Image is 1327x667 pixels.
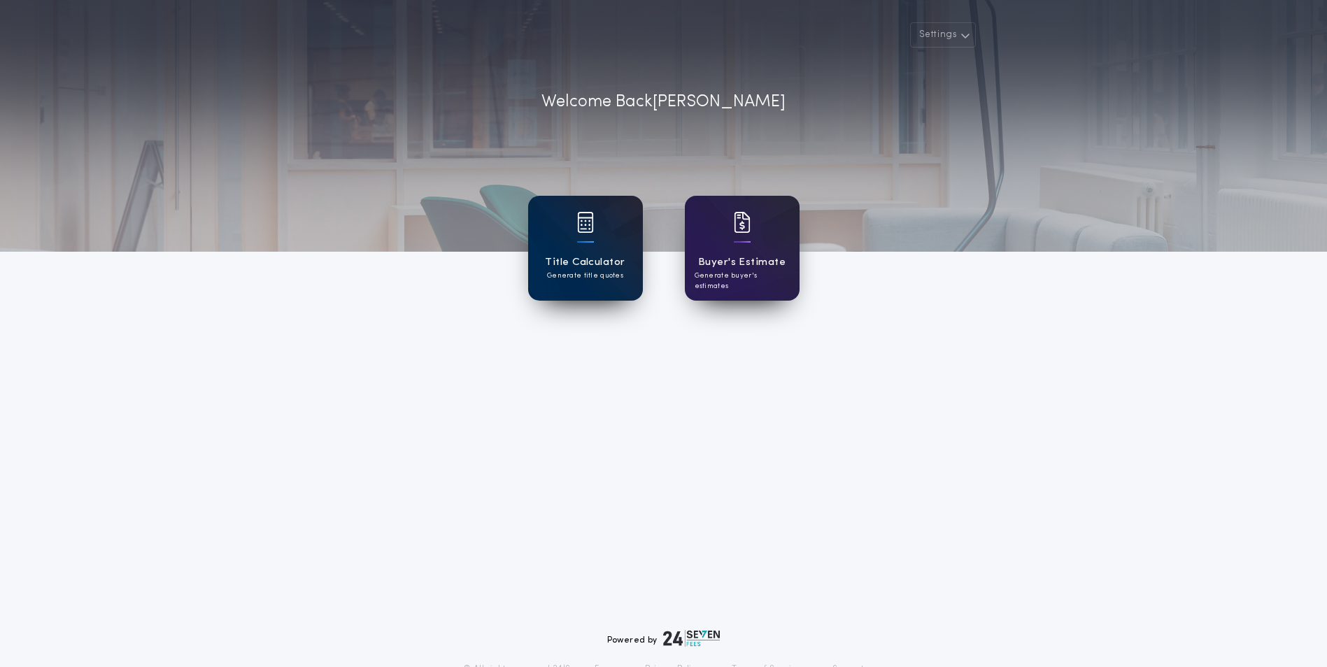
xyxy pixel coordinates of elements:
[547,271,623,281] p: Generate title quotes
[541,89,786,115] p: Welcome Back [PERSON_NAME]
[910,22,976,48] button: Settings
[734,212,751,233] img: card icon
[528,196,643,301] a: card iconTitle CalculatorGenerate title quotes
[698,254,786,271] h1: Buyer's Estimate
[577,212,594,233] img: card icon
[663,630,721,647] img: logo
[607,630,721,647] div: Powered by
[695,271,790,292] p: Generate buyer's estimates
[545,254,625,271] h1: Title Calculator
[685,196,800,301] a: card iconBuyer's EstimateGenerate buyer's estimates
